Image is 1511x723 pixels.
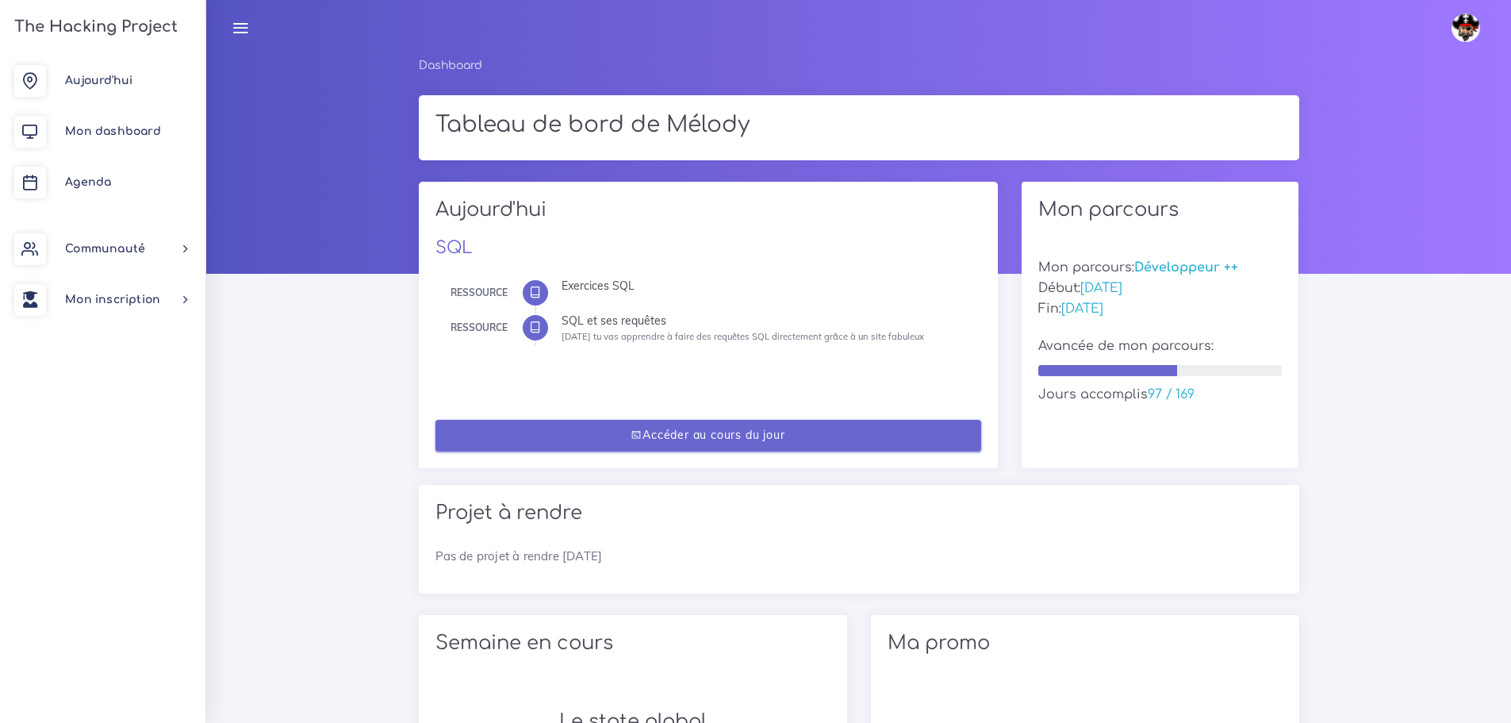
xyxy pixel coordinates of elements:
span: Aujourd'hui [65,75,132,87]
span: Mon inscription [65,294,160,306]
h5: Avancée de mon parcours: [1038,339,1283,354]
h5: Début: [1038,281,1283,296]
h1: Tableau de bord de Mélody [435,112,1283,139]
a: Dashboard [419,60,482,71]
a: SQL [435,238,472,257]
h2: Mon parcours [1038,198,1283,221]
h2: Projet à rendre [435,502,1283,525]
h3: The Hacking Project [10,18,178,36]
h5: Mon parcours: [1038,260,1283,275]
div: SQL et ses requêtes [562,315,969,326]
span: Mon dashboard [65,125,161,137]
div: Ressource [451,319,508,337]
span: Développeur ++ [1134,260,1238,275]
span: 97 / 169 [1148,387,1195,402]
span: [DATE] [1061,302,1103,316]
div: Exercices SQL [562,280,969,291]
h2: Semaine en cours [435,632,830,655]
p: Pas de projet à rendre [DATE] [435,547,1283,566]
span: Agenda [65,176,111,188]
h2: Aujourd'hui [435,198,981,233]
div: Ressource [451,284,508,302]
img: avatar [1452,13,1480,42]
small: [DATE] tu vas apprendre à faire des requêtes SQL directement grâce à un site fabuleux [562,331,924,342]
a: Accéder au cours du jour [435,420,981,452]
h5: Jours accomplis [1038,387,1283,402]
h2: Ma promo [888,632,1283,655]
span: [DATE] [1080,281,1122,295]
span: Communauté [65,243,145,255]
h5: Fin: [1038,302,1283,317]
